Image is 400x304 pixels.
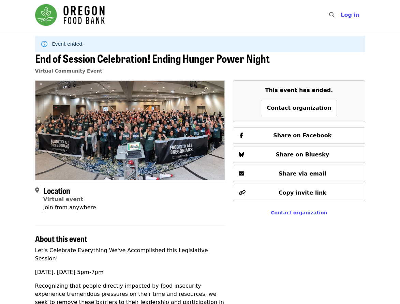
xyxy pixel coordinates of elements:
[43,184,70,196] span: Location
[233,127,365,144] button: Share on Facebook
[233,166,365,182] button: Share via email
[276,151,329,158] span: Share on Bluesky
[43,196,84,202] a: Virtual event
[261,100,337,116] button: Contact organization
[35,246,225,263] p: Let's Celebrate Everything We've Accomplished this Legislative Session!
[339,7,344,23] input: Search
[52,41,84,47] span: Event ended.
[273,132,331,139] span: Share on Facebook
[267,105,331,111] span: Contact organization
[329,12,335,18] i: search icon
[35,68,102,74] a: Virtual Community Event
[35,81,225,180] img: End of Session Celebration! Ending Hunger Power Night organized by Oregon Food Bank
[279,170,326,177] span: Share via email
[279,189,326,196] span: Copy invite link
[233,147,365,163] button: Share on Bluesky
[271,210,327,215] a: Contact organization
[265,87,333,93] span: This event has ended.
[35,268,225,276] p: [DATE], [DATE] 5pm-7pm
[35,232,87,244] span: About this event
[35,50,270,66] span: End of Session Celebration! Ending Hunger Power Night
[35,187,39,194] i: map-marker-alt icon
[43,204,96,211] span: Join from anywhere
[233,185,365,201] button: Copy invite link
[341,12,359,18] span: Log in
[335,8,365,22] button: Log in
[35,4,105,26] img: Oregon Food Bank - Home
